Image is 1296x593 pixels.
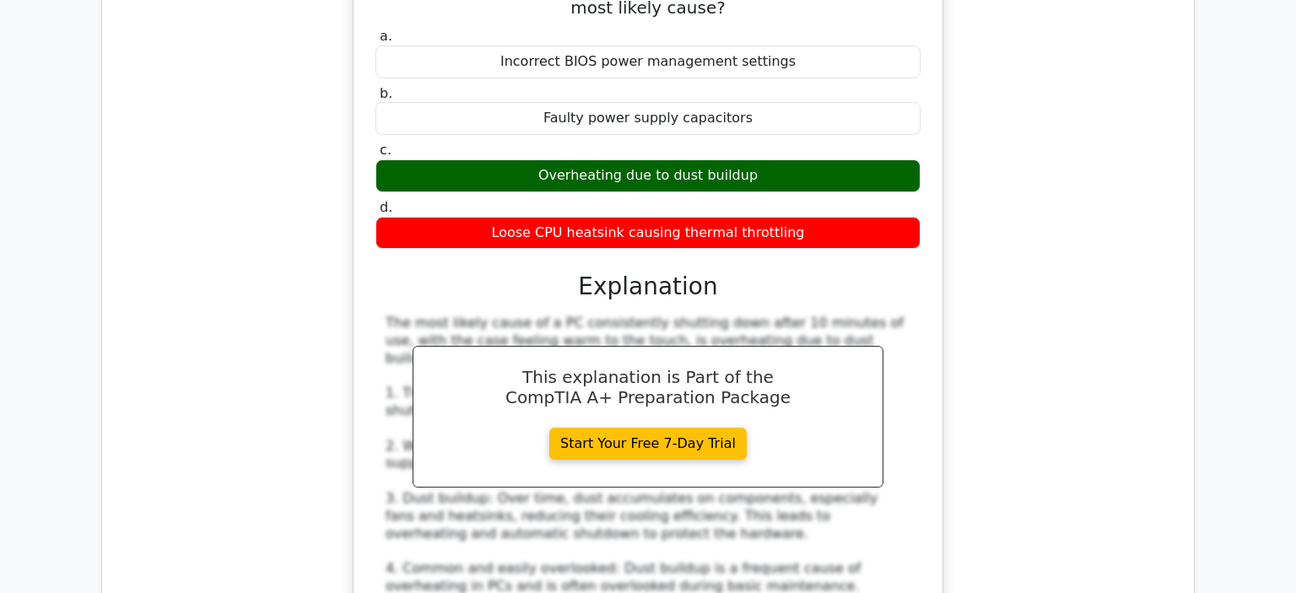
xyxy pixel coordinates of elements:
div: Overheating due to dust buildup [375,159,921,192]
div: Loose CPU heatsink causing thermal throttling [375,217,921,250]
span: c. [380,142,391,158]
h3: Explanation [386,272,910,301]
div: Faulty power supply capacitors [375,102,921,135]
span: b. [380,85,392,101]
a: Start Your Free 7-Day Trial [549,428,747,460]
span: a. [380,28,392,44]
div: Incorrect BIOS power management settings [375,46,921,78]
span: d. [380,199,392,215]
